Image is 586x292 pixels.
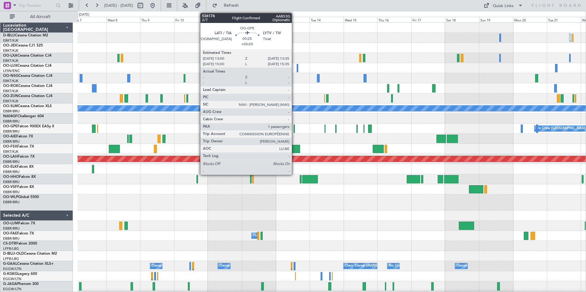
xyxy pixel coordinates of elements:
div: Owner [355,261,365,271]
a: G-KGKGLegacy 600 [3,272,37,276]
a: OO-SLMCessna Citation XLS [3,104,52,108]
a: OO-FAEFalcon 7X [3,232,34,235]
span: OO-GPE [3,125,17,128]
div: [DATE] [79,12,89,17]
a: EBBR/BRU [3,119,20,124]
a: OO-AIEFalcon 7X [3,135,33,138]
a: D-IBLUCessna Citation M2 [3,34,48,37]
div: Sun 12 [242,17,276,22]
div: Mon 20 [513,17,547,22]
div: No Crew [389,261,403,271]
div: Tue 7 [72,17,106,22]
a: OO-GPEFalcon 900EX EASy II [3,125,54,128]
div: Owner [152,261,162,271]
a: LFPB/LBG [3,246,19,251]
a: CS-DTRFalcon 2000 [3,242,37,245]
div: No Crew [GEOGRAPHIC_DATA] ([GEOGRAPHIC_DATA] National) [209,124,312,133]
span: Refresh [219,3,244,8]
a: OO-LXACessna Citation CJ4 [3,54,51,58]
span: [DATE] - [DATE] [104,3,133,8]
button: Quick Links [481,1,526,10]
span: G-JAGA [3,282,17,286]
a: OO-JIDCessna CJ1 525 [3,44,43,47]
a: OO-NSGCessna Citation CJ4 [3,74,52,78]
span: OO-LUM [3,222,18,225]
span: CS-DTR [3,242,16,245]
a: EBBR/BRU [3,129,20,134]
a: OO-ELKFalcon 8X [3,165,34,169]
a: D-IBLU-OLDCessna Citation M2 [3,252,57,256]
span: OO-ZUN [3,94,18,98]
a: LFSN/ENC [3,69,20,73]
span: OO-LXA [3,54,17,58]
div: Thu 9 [140,17,174,22]
a: EGGW/LTN [3,267,21,271]
a: OO-ZUNCessna Citation CJ4 [3,94,52,98]
span: N604GF [3,114,17,118]
a: N604GFChallenger 604 [3,114,44,118]
div: Owner [457,261,467,271]
button: All Aircraft [7,12,67,22]
a: EGGW/LTN [3,277,21,281]
input: Trip Number [19,1,54,10]
span: OO-AIE [3,135,16,138]
a: OO-WLPGlobal 5500 [3,195,39,199]
span: OO-NSG [3,74,18,78]
span: D-IBLU-OLD [3,252,24,256]
span: OO-LAH [3,155,18,159]
a: EBBR/BRU [3,180,20,184]
a: G-GAALCessna Citation XLS+ [3,262,54,266]
a: G-JAGAPhenom 300 [3,282,39,286]
a: EBBR/BRU [3,236,20,241]
a: EBKT/KJK [3,99,18,103]
div: Tue 14 [310,17,344,22]
span: G-GAAL [3,262,17,266]
div: Fri 17 [411,17,445,22]
span: OO-VSF [3,185,17,189]
a: EBKT/KJK [3,149,18,154]
div: Owner [219,261,230,271]
a: EBKT/KJK [3,79,18,83]
span: OO-FSX [3,145,17,148]
div: Owner [GEOGRAPHIC_DATA] ([GEOGRAPHIC_DATA]) [345,261,430,271]
div: Wed 15 [344,17,378,22]
div: Mon 13 [276,17,310,22]
span: OO-JID [3,44,16,47]
span: OO-ROK [3,84,18,88]
a: EBKT/KJK [3,48,18,53]
span: OO-LUX [3,64,17,68]
a: EBKT/KJK [3,58,18,63]
a: EBBR/BRU [3,139,20,144]
div: Tue 21 [547,17,581,22]
span: OO-FAE [3,232,17,235]
a: EBBR/BRU [3,170,20,174]
a: OO-LUMFalcon 7X [3,222,35,225]
div: Fri 10 [174,17,208,22]
div: Sun 19 [479,17,513,22]
div: Owner Melsbroek Air Base [253,231,295,240]
div: Quick Links [493,3,514,9]
span: All Aircraft [16,15,65,19]
div: Wed 8 [106,17,140,22]
div: Sat 18 [445,17,479,22]
a: OO-LAHFalcon 7X [3,155,35,159]
span: OO-WLP [3,195,18,199]
a: OO-LUXCessna Citation CJ4 [3,64,51,68]
a: EBBR/BRU [3,159,20,164]
span: OO-ELK [3,165,17,169]
a: OO-HHOFalcon 8X [3,175,36,179]
span: OO-SLM [3,104,18,108]
span: D-IBLU [3,34,15,37]
a: OO-ROKCessna Citation CJ4 [3,84,52,88]
span: OO-HHO [3,175,19,179]
a: EBBR/BRU [3,109,20,114]
div: Thu 16 [377,17,411,22]
span: G-KGKG [3,272,17,276]
a: OO-VSFFalcon 8X [3,185,34,189]
a: EBBR/BRU [3,200,20,204]
a: EBKT/KJK [3,89,18,93]
a: EBKT/KJK [3,38,18,43]
button: Refresh [209,1,246,10]
a: OO-FSXFalcon 7X [3,145,34,148]
a: EGGW/LTN [3,287,21,291]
